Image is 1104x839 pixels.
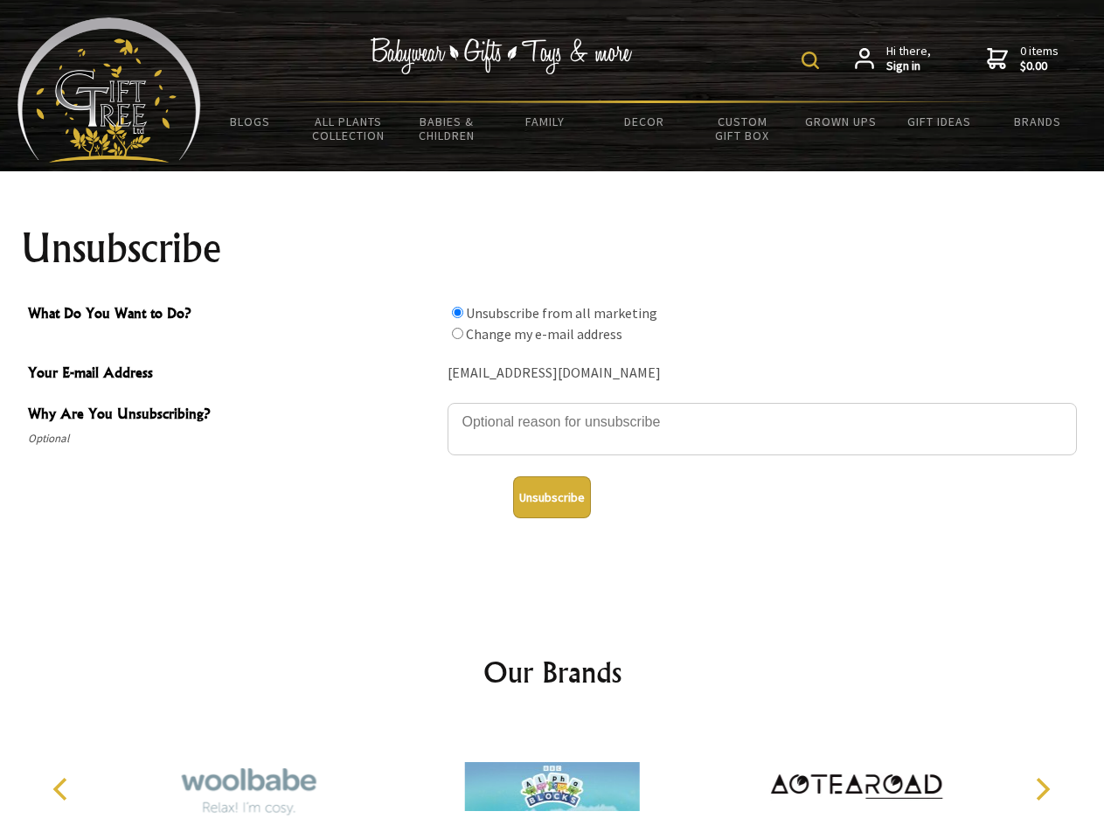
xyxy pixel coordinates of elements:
img: product search [802,52,819,69]
button: Previous [44,770,82,808]
input: What Do You Want to Do? [452,328,463,339]
strong: Sign in [886,59,931,74]
a: Babies & Children [398,103,496,154]
span: Optional [28,428,439,449]
img: Babywear - Gifts - Toys & more [371,38,633,74]
h2: Our Brands [35,651,1070,693]
label: Change my e-mail address [466,325,622,343]
h1: Unsubscribe [21,227,1084,269]
a: Custom Gift Box [693,103,792,154]
button: Next [1023,770,1061,808]
a: Grown Ups [791,103,890,140]
span: Why Are You Unsubscribing? [28,403,439,428]
a: Brands [989,103,1087,140]
div: [EMAIL_ADDRESS][DOMAIN_NAME] [448,360,1077,387]
input: What Do You Want to Do? [452,307,463,318]
a: Gift Ideas [890,103,989,140]
img: Babyware - Gifts - Toys and more... [17,17,201,163]
strong: $0.00 [1020,59,1059,74]
span: Your E-mail Address [28,362,439,387]
span: 0 items [1020,43,1059,74]
a: Decor [594,103,693,140]
span: What Do You Want to Do? [28,302,439,328]
textarea: Why Are You Unsubscribing? [448,403,1077,455]
a: Hi there,Sign in [855,44,931,74]
a: 0 items$0.00 [987,44,1059,74]
a: Family [496,103,595,140]
a: BLOGS [201,103,300,140]
span: Hi there, [886,44,931,74]
label: Unsubscribe from all marketing [466,304,657,322]
a: All Plants Collection [300,103,399,154]
button: Unsubscribe [513,476,591,518]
